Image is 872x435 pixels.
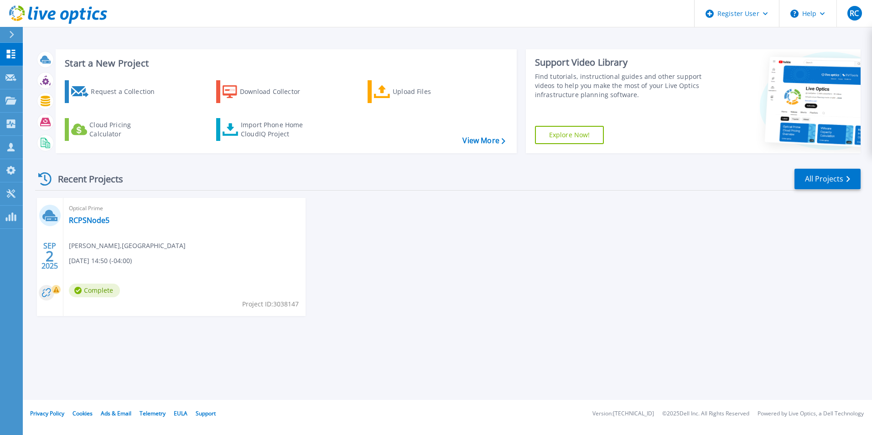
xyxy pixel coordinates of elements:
[46,252,54,260] span: 2
[535,126,604,144] a: Explore Now!
[241,120,312,139] div: Import Phone Home CloudIQ Project
[196,409,216,417] a: Support
[216,80,318,103] a: Download Collector
[69,256,132,266] span: [DATE] 14:50 (-04:00)
[65,80,166,103] a: Request a Collection
[462,136,505,145] a: View More
[69,284,120,297] span: Complete
[662,411,749,417] li: © 2025 Dell Inc. All Rights Reserved
[65,118,166,141] a: Cloud Pricing Calculator
[368,80,469,103] a: Upload Files
[535,57,706,68] div: Support Video Library
[69,216,109,225] a: RCPSNode5
[69,241,186,251] span: [PERSON_NAME] , [GEOGRAPHIC_DATA]
[592,411,654,417] li: Version: [TECHNICAL_ID]
[535,72,706,99] div: Find tutorials, instructional guides and other support videos to help you make the most of your L...
[758,411,864,417] li: Powered by Live Optics, a Dell Technology
[73,409,93,417] a: Cookies
[240,83,313,101] div: Download Collector
[89,120,162,139] div: Cloud Pricing Calculator
[91,83,164,101] div: Request a Collection
[101,409,131,417] a: Ads & Email
[174,409,187,417] a: EULA
[140,409,166,417] a: Telemetry
[850,10,859,17] span: RC
[69,203,300,213] span: Optical Prime
[30,409,64,417] a: Privacy Policy
[794,169,861,189] a: All Projects
[393,83,466,101] div: Upload Files
[242,299,299,309] span: Project ID: 3038147
[35,168,135,190] div: Recent Projects
[65,58,505,68] h3: Start a New Project
[41,239,58,273] div: SEP 2025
